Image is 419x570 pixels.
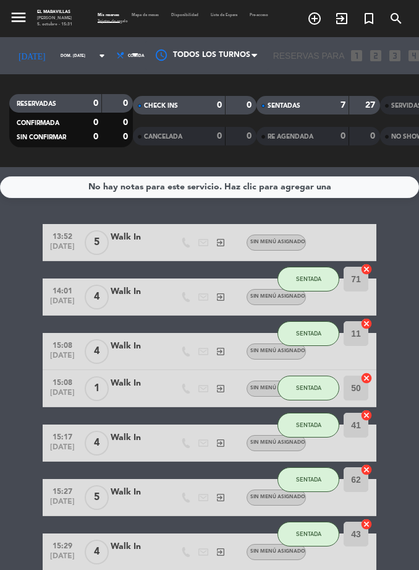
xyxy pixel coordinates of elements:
[277,522,339,546] button: SENTADA
[328,8,355,29] span: WALK IN
[111,485,160,499] div: Walk In
[85,230,109,255] span: 5
[111,339,160,353] div: Walk In
[37,15,73,28] div: [PERSON_NAME] 5. octubre - 15:31
[216,547,226,557] i: exit_to_app
[360,317,373,330] i: cancel
[47,552,78,566] span: [DATE]
[296,330,321,337] span: SENTADA
[85,339,109,364] span: 4
[111,285,160,299] div: Walk In
[250,294,305,299] span: Sin menú asignado
[93,99,98,108] strong: 0
[389,11,404,26] i: search
[387,48,402,63] i: looks_3
[273,49,345,63] span: Reservas para
[47,443,78,457] span: [DATE]
[93,132,98,141] strong: 0
[144,103,178,109] span: CHECK INS
[360,518,373,530] i: cancel
[47,337,78,352] span: 15:08
[243,13,274,17] span: Pre-acceso
[296,275,321,282] span: SENTADA
[216,292,226,302] i: exit_to_app
[91,13,125,17] span: Mis reservas
[296,476,321,483] span: SENTADA
[9,45,54,66] i: [DATE]
[47,243,78,257] span: [DATE]
[17,120,59,126] span: CONFIRMADA
[277,376,339,400] button: SENTADA
[368,48,383,63] i: looks_two
[362,11,376,26] i: turned_in_not
[216,384,226,394] i: exit_to_app
[355,8,383,29] span: Reserva especial
[47,283,78,297] span: 14:01
[268,134,313,140] span: RE AGENDADA
[360,464,373,476] i: cancel
[349,48,364,63] i: looks_one
[88,180,331,194] div: No hay notas para este servicio. Haz clic para agregar una
[296,384,321,391] span: SENTADA
[216,438,226,448] i: exit_to_app
[47,374,78,389] span: 15:08
[47,498,78,512] span: [DATE]
[95,48,109,63] i: arrow_drop_down
[47,228,78,243] span: 13:52
[360,263,373,275] i: cancel
[47,352,78,366] span: [DATE]
[217,132,222,140] strong: 0
[365,101,378,110] strong: 27
[216,238,226,248] i: exit_to_app
[216,347,226,356] i: exit_to_app
[360,409,373,421] i: cancel
[47,429,78,443] span: 15:17
[144,134,182,140] span: CANCELADA
[250,240,305,244] span: Sin menú asignado
[17,101,56,107] span: RESERVADAS
[93,118,98,127] strong: 0
[128,54,145,58] span: Comida
[85,485,109,510] span: 5
[334,11,349,26] i: exit_to_app
[250,348,305,353] span: Sin menú asignado
[47,538,78,552] span: 15:29
[9,8,28,29] button: menu
[360,372,373,384] i: cancel
[123,99,130,108] strong: 0
[111,376,160,391] div: Walk In
[296,530,321,537] span: SENTADA
[37,9,73,15] div: El Maravillas
[277,413,339,438] button: SENTADA
[250,386,305,391] span: Sin menú asignado
[307,11,322,26] i: add_circle_outline
[85,431,109,456] span: 4
[85,540,109,564] span: 4
[277,321,339,346] button: SENTADA
[247,132,254,140] strong: 0
[277,467,339,492] button: SENTADA
[277,267,339,291] button: SENTADA
[17,134,66,140] span: SIN CONFIRMAR
[165,13,205,17] span: Disponibilidad
[47,297,78,311] span: [DATE]
[301,8,328,29] span: RESERVAR MESA
[9,8,28,27] i: menu
[125,13,165,17] span: Mapa de mesas
[250,440,305,445] span: Sin menú asignado
[341,132,345,140] strong: 0
[383,8,410,29] span: BUSCAR
[217,101,222,110] strong: 0
[296,421,321,428] span: SENTADA
[111,540,160,554] div: Walk In
[216,493,226,503] i: exit_to_app
[341,101,345,110] strong: 7
[47,483,78,498] span: 15:27
[91,19,134,23] span: Tarjetas de regalo
[111,431,160,445] div: Walk In
[47,389,78,403] span: [DATE]
[268,103,300,109] span: SENTADAS
[85,285,109,309] span: 4
[123,132,130,141] strong: 0
[205,13,243,17] span: Lista de Espera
